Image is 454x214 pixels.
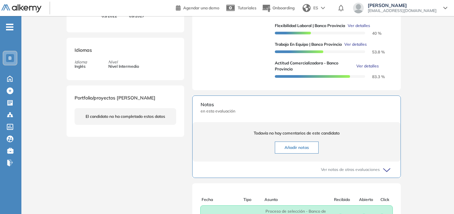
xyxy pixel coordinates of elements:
[75,47,92,53] span: Idiomas
[1,4,41,13] img: Logo
[86,114,165,120] span: El candidato no ha completado estos datos
[176,3,219,11] a: Agendar una demo
[275,142,319,154] button: Añadir notas
[321,7,325,9] img: arrow
[272,5,295,10] span: Onboarding
[345,23,370,29] button: Ver detalles
[364,49,385,54] span: 53.8 %
[355,197,377,203] div: Abierto
[264,197,327,203] div: Asunto
[421,182,454,214] div: Widget de chat
[421,182,454,214] iframe: Chat Widget
[364,31,381,36] span: 40 %
[303,4,311,12] img: world
[75,63,87,69] span: Inglés
[243,197,264,203] div: Tipo
[202,197,243,203] div: Fecha
[75,59,87,65] span: Idioma
[102,13,124,19] span: 03/2022
[275,60,354,72] span: Actitud comercializadora - Banco Provincia
[368,3,437,8] span: [PERSON_NAME]
[108,63,139,69] span: Nivel Intermedio
[329,197,355,203] div: Recibido
[275,23,345,29] span: Flexibilidad Laboral | Banco Provincia
[8,55,12,61] span: B
[129,13,152,19] span: 09/2027
[75,95,155,101] span: Portfolio/proyectos [PERSON_NAME]
[6,26,13,28] i: -
[321,167,380,173] span: Ver notas de otras evaluaciones
[368,8,437,13] span: [EMAIL_ADDRESS][DOMAIN_NAME]
[354,63,379,69] button: Ver detalles
[356,63,379,69] span: Ver detalles
[342,41,367,47] button: Ver detalles
[348,23,370,29] span: Ver detalles
[275,41,342,47] span: Trabajo en equipo | Banco Provincia
[364,74,385,79] span: 83.3 %
[201,108,392,114] span: en esta evaluación
[238,5,256,10] span: Tutoriales
[344,41,367,47] span: Ver detalles
[313,5,318,11] span: ES
[377,197,393,203] div: Click
[201,101,392,108] span: Notas
[183,5,219,10] span: Agendar una demo
[262,1,295,15] button: Onboarding
[201,130,392,136] span: Todavía no hay comentarios de este candidato
[108,59,139,65] span: Nivel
